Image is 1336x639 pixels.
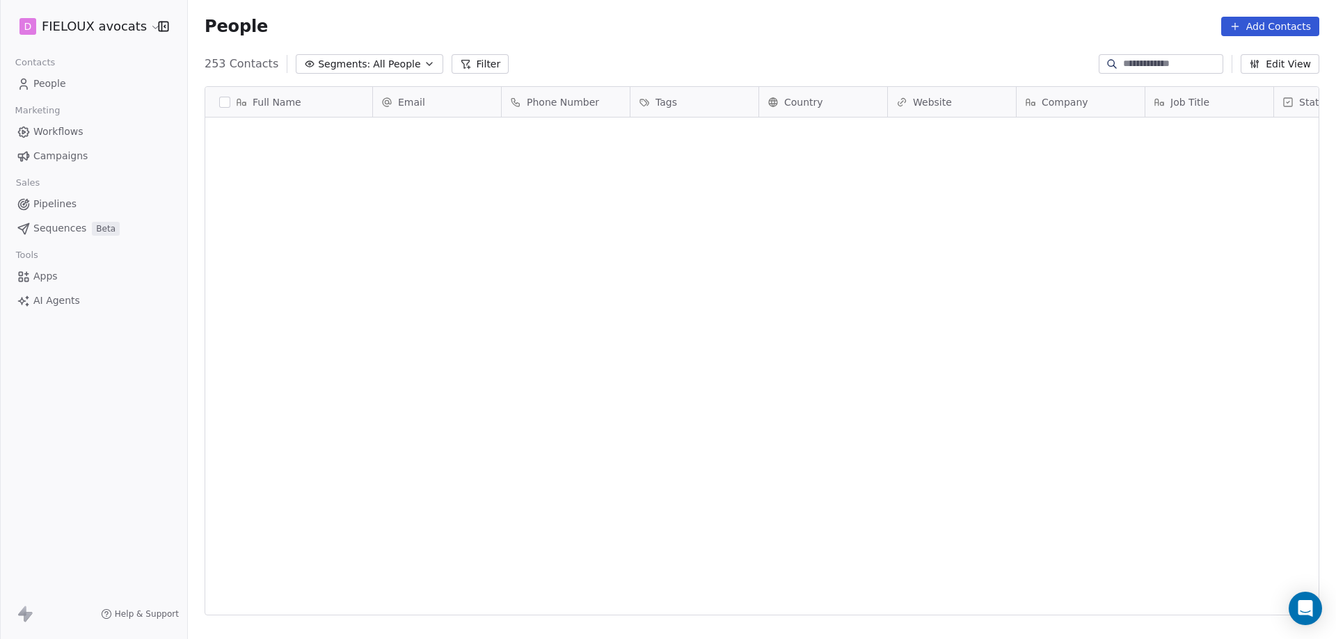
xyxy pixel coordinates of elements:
div: Country [759,87,887,117]
div: Website [888,87,1016,117]
span: Campaigns [33,149,88,163]
div: Email [373,87,501,117]
span: Sales [10,172,46,193]
span: Company [1042,95,1088,109]
span: Beta [92,222,120,236]
span: Email [398,95,425,109]
button: Edit View [1241,54,1319,74]
a: Apps [11,265,176,288]
button: Filter [452,54,509,74]
span: Job Title [1170,95,1209,109]
span: 253 Contacts [205,56,278,72]
span: All People [373,57,420,72]
div: Company [1017,87,1145,117]
span: Marketing [9,100,66,121]
span: Help & Support [115,608,179,620]
div: Job Title [1145,87,1273,117]
a: Campaigns [11,145,176,168]
span: D [24,19,32,33]
span: Pipelines [33,197,77,211]
a: People [11,72,176,95]
span: Full Name [253,95,301,109]
span: Sequences [33,221,86,236]
a: Help & Support [101,608,179,620]
button: DFIELOUX avocats [17,15,148,38]
div: grid [205,118,373,616]
button: Add Contacts [1221,17,1319,36]
a: SequencesBeta [11,217,176,240]
span: Phone Number [527,95,599,109]
a: Workflows [11,120,176,143]
span: Website [913,95,952,109]
div: Phone Number [502,87,630,117]
span: Status [1299,95,1330,109]
span: Country [784,95,823,109]
span: AI Agents [33,293,80,308]
div: Full Name [205,87,372,117]
span: People [33,76,66,91]
span: Workflows [33,124,83,139]
a: Pipelines [11,193,176,216]
span: Contacts [9,52,61,73]
span: Tags [655,95,677,109]
span: Apps [33,269,58,284]
div: Open Intercom Messenger [1289,592,1322,625]
span: Segments: [318,57,370,72]
span: Tools [10,245,44,266]
a: AI Agents [11,289,176,312]
div: Tags [630,87,758,117]
span: People [205,16,268,37]
span: FIELOUX avocats [42,17,147,35]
